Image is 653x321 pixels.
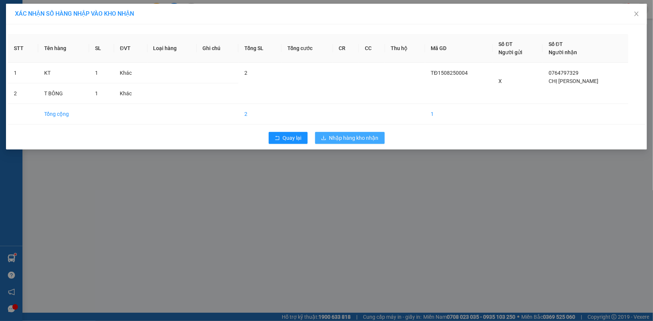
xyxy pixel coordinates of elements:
th: Mã GD [425,34,493,63]
th: SL [89,34,114,63]
span: Quay lại [283,134,302,142]
th: Tổng cước [281,34,333,63]
th: STT [8,34,38,63]
td: KT [38,63,89,83]
span: rollback [275,135,280,141]
span: 1 [95,90,98,96]
span: Số ĐT [549,41,563,47]
th: Tên hàng [38,34,89,63]
span: Nhập hàng kho nhận [329,134,379,142]
th: CC [359,34,385,63]
td: Khác [114,83,147,104]
th: Tổng SL [238,34,281,63]
span: XÁC NHẬN SỐ HÀNG NHẬP VÀO KHO NHẬN [15,10,134,17]
span: 2 [244,70,247,76]
th: ĐVT [114,34,147,63]
span: Người gửi [499,49,523,55]
th: Thu hộ [385,34,425,63]
span: X [499,78,502,84]
span: download [321,135,326,141]
th: Ghi chú [197,34,238,63]
button: downloadNhập hàng kho nhận [315,132,385,144]
td: 1 [8,63,38,83]
td: 1 [425,104,493,124]
button: rollbackQuay lại [269,132,308,144]
td: Tổng cộng [38,104,89,124]
span: Người nhận [549,49,577,55]
td: Khác [114,63,147,83]
span: Số ĐT [499,41,513,47]
span: close [634,11,640,17]
button: Close [626,4,647,25]
th: Loại hàng [147,34,197,63]
span: 1 [95,70,98,76]
span: 0764797329 [549,70,579,76]
td: 2 [8,83,38,104]
th: CR [333,34,359,63]
td: 2 [238,104,281,124]
span: CHỊ [PERSON_NAME] [549,78,598,84]
span: TĐ1508250004 [431,70,468,76]
td: T BÔNG [38,83,89,104]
